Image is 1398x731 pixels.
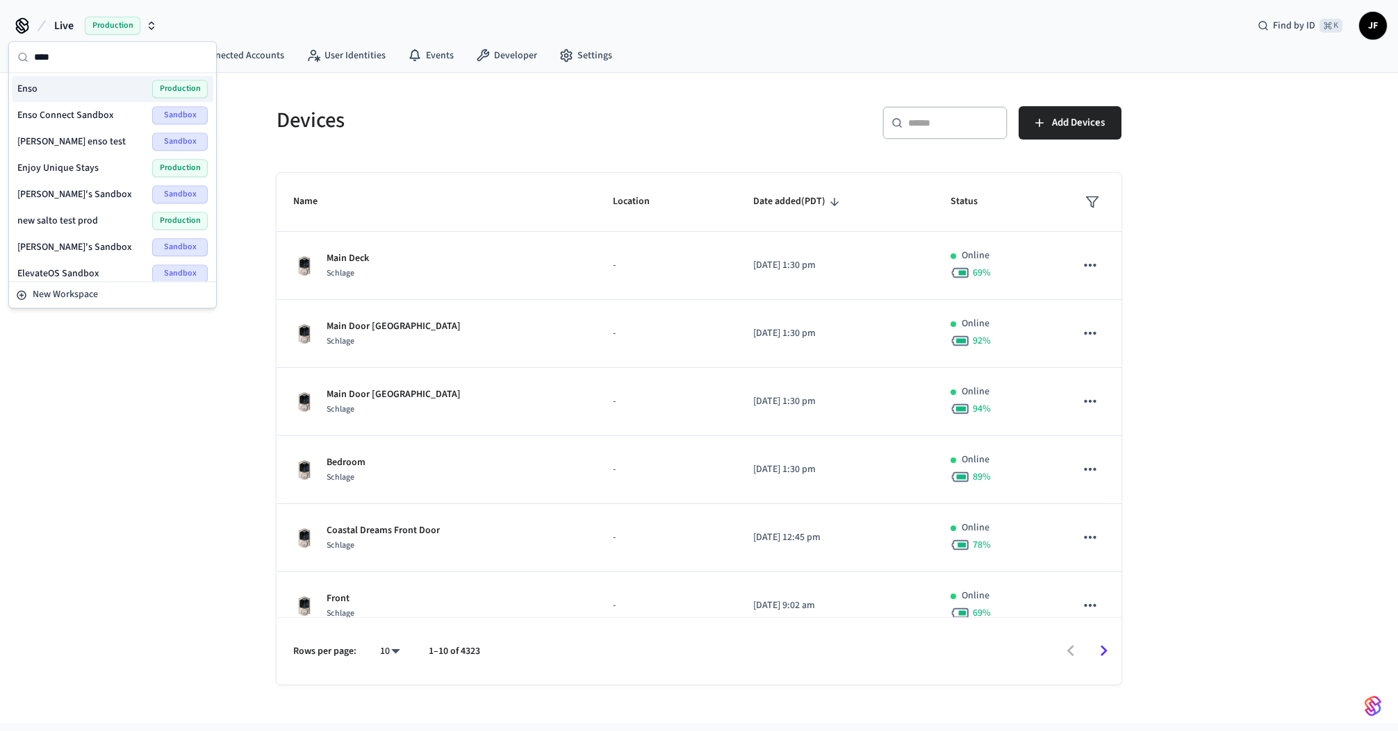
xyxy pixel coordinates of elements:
[170,43,295,68] a: Connected Accounts
[973,538,991,552] span: 78 %
[753,326,916,341] p: [DATE] 1:30 pm
[973,606,991,620] span: 69 %
[548,43,623,68] a: Settings
[613,326,720,341] p: -
[17,187,132,201] span: [PERSON_NAME]'s Sandbox
[753,394,916,409] p: [DATE] 1:30 pm
[152,185,208,203] span: Sandbox
[152,106,208,124] span: Sandbox
[293,595,315,617] img: Schlage Sense Smart Deadbolt with Camelot Trim, Front
[962,521,989,535] p: Online
[1052,114,1105,132] span: Add Devices
[327,335,354,347] span: Schlage
[17,267,99,280] span: ElevateOS Sandbox
[962,589,989,603] p: Online
[613,598,720,613] p: -
[327,523,440,538] p: Coastal Dreams Front Door
[613,394,720,409] p: -
[54,17,74,34] span: Live
[373,641,406,662] div: 10
[1087,635,1120,667] button: Go to next page
[293,191,336,212] span: Name
[293,391,315,413] img: Schlage Sense Smart Deadbolt with Camelot Trim, Front
[465,43,548,68] a: Developer
[962,385,989,399] p: Online
[327,267,354,279] span: Schlage
[1273,19,1315,33] span: Find by ID
[17,240,132,254] span: [PERSON_NAME]'s Sandbox
[1019,106,1121,140] button: Add Devices
[1359,12,1387,40] button: JF
[295,43,397,68] a: User Identities
[962,453,989,467] p: Online
[17,108,114,122] span: Enso Connect Sandbox
[33,287,98,302] span: New Workspace
[152,212,208,230] span: Production
[397,43,465,68] a: Events
[1360,13,1385,38] span: JF
[962,249,989,263] p: Online
[17,214,98,228] span: new salto test prod
[277,106,691,135] h5: Devices
[327,387,461,402] p: Main Door [GEOGRAPHIC_DATA]
[1319,19,1342,33] span: ⌘ K
[973,334,991,348] span: 92 %
[1365,695,1381,717] img: SeamLogoGradient.69752ec5.svg
[613,191,668,212] span: Location
[293,459,315,481] img: Schlage Sense Smart Deadbolt with Camelot Trim, Front
[613,530,720,545] p: -
[9,73,216,281] div: Suggestions
[753,191,844,212] span: Date added(PDT)
[293,323,315,345] img: Schlage Sense Smart Deadbolt with Camelot Trim, Front
[17,82,38,96] span: Enso
[327,539,354,551] span: Schlage
[327,403,354,415] span: Schlage
[152,159,208,177] span: Production
[753,462,916,477] p: [DATE] 1:30 pm
[753,530,916,545] p: [DATE] 12:45 pm
[10,283,215,306] button: New Workspace
[327,251,369,266] p: Main Deck
[753,258,916,273] p: [DATE] 1:30 pm
[327,319,461,334] p: Main Door [GEOGRAPHIC_DATA]
[973,266,991,280] span: 69 %
[85,17,140,35] span: Production
[973,402,991,416] span: 94 %
[613,462,720,477] p: -
[152,80,208,98] span: Production
[962,317,989,331] p: Online
[951,191,996,212] span: Status
[1247,13,1354,38] div: Find by ID⌘ K
[17,135,126,149] span: [PERSON_NAME] enso test
[327,607,354,619] span: Schlage
[613,258,720,273] p: -
[753,598,916,613] p: [DATE] 9:02 am
[973,470,991,484] span: 89 %
[429,644,480,659] p: 1–10 of 4323
[293,527,315,549] img: Schlage Sense Smart Deadbolt with Camelot Trim, Front
[293,255,315,277] img: Schlage Sense Smart Deadbolt with Camelot Trim, Front
[293,644,356,659] p: Rows per page:
[327,455,365,470] p: Bedroom
[152,238,208,256] span: Sandbox
[327,471,354,483] span: Schlage
[152,264,208,283] span: Sandbox
[327,591,354,606] p: Front
[17,161,99,175] span: Enjoy Unique Stays
[152,133,208,151] span: Sandbox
